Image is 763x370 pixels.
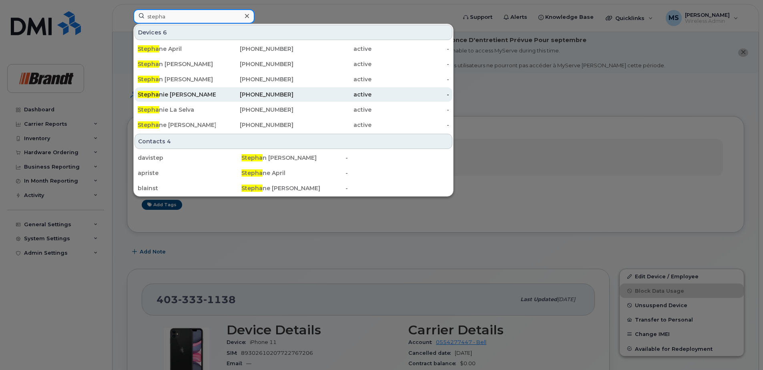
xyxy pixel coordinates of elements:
[135,181,452,195] a: blainstStephane [PERSON_NAME]-
[216,45,294,53] div: [PHONE_NUMBER]
[138,45,216,53] div: ne April
[371,106,450,114] div: -
[345,154,449,162] div: -
[138,75,216,83] div: n [PERSON_NAME]
[241,154,263,161] span: Stepha
[216,75,294,83] div: [PHONE_NUMBER]
[135,72,452,86] a: Stephan [PERSON_NAME][PHONE_NUMBER]active-
[138,154,241,162] div: davistep
[167,137,171,145] span: 4
[216,90,294,99] div: [PHONE_NUMBER]
[371,75,450,83] div: -
[345,169,449,177] div: -
[135,166,452,180] a: apristeStephane April-
[135,87,452,102] a: Stephanie [PERSON_NAME][PHONE_NUMBER]active-
[371,45,450,53] div: -
[135,25,452,40] div: Devices
[293,45,371,53] div: active
[216,121,294,129] div: [PHONE_NUMBER]
[371,121,450,129] div: -
[241,185,263,192] span: Stepha
[241,154,345,162] div: n [PERSON_NAME]
[135,134,452,149] div: Contacts
[293,121,371,129] div: active
[345,184,449,192] div: -
[241,184,345,192] div: ne [PERSON_NAME]
[293,75,371,83] div: active
[138,76,159,83] span: Stepha
[293,106,371,114] div: active
[138,121,216,129] div: ne [PERSON_NAME]
[135,42,452,56] a: Stephane April[PHONE_NUMBER]active-
[138,60,159,68] span: Stepha
[138,60,216,68] div: n [PERSON_NAME]
[135,57,452,71] a: Stephan [PERSON_NAME][PHONE_NUMBER]active-
[138,45,159,52] span: Stepha
[135,151,452,165] a: davistepStephan [PERSON_NAME]-
[241,169,345,177] div: ne April
[135,118,452,132] a: Stephane [PERSON_NAME][PHONE_NUMBER]active-
[138,106,159,113] span: Stepha
[138,184,241,192] div: blainst
[371,90,450,99] div: -
[138,169,241,177] div: apriste
[138,106,216,114] div: nie La Selva
[138,90,216,99] div: nie [PERSON_NAME]
[371,60,450,68] div: -
[138,121,159,129] span: Stepha
[138,91,159,98] span: Stepha
[216,60,294,68] div: [PHONE_NUMBER]
[163,28,167,36] span: 6
[135,103,452,117] a: Stephanie La Selva[PHONE_NUMBER]active-
[216,106,294,114] div: [PHONE_NUMBER]
[293,60,371,68] div: active
[293,90,371,99] div: active
[241,169,263,177] span: Stepha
